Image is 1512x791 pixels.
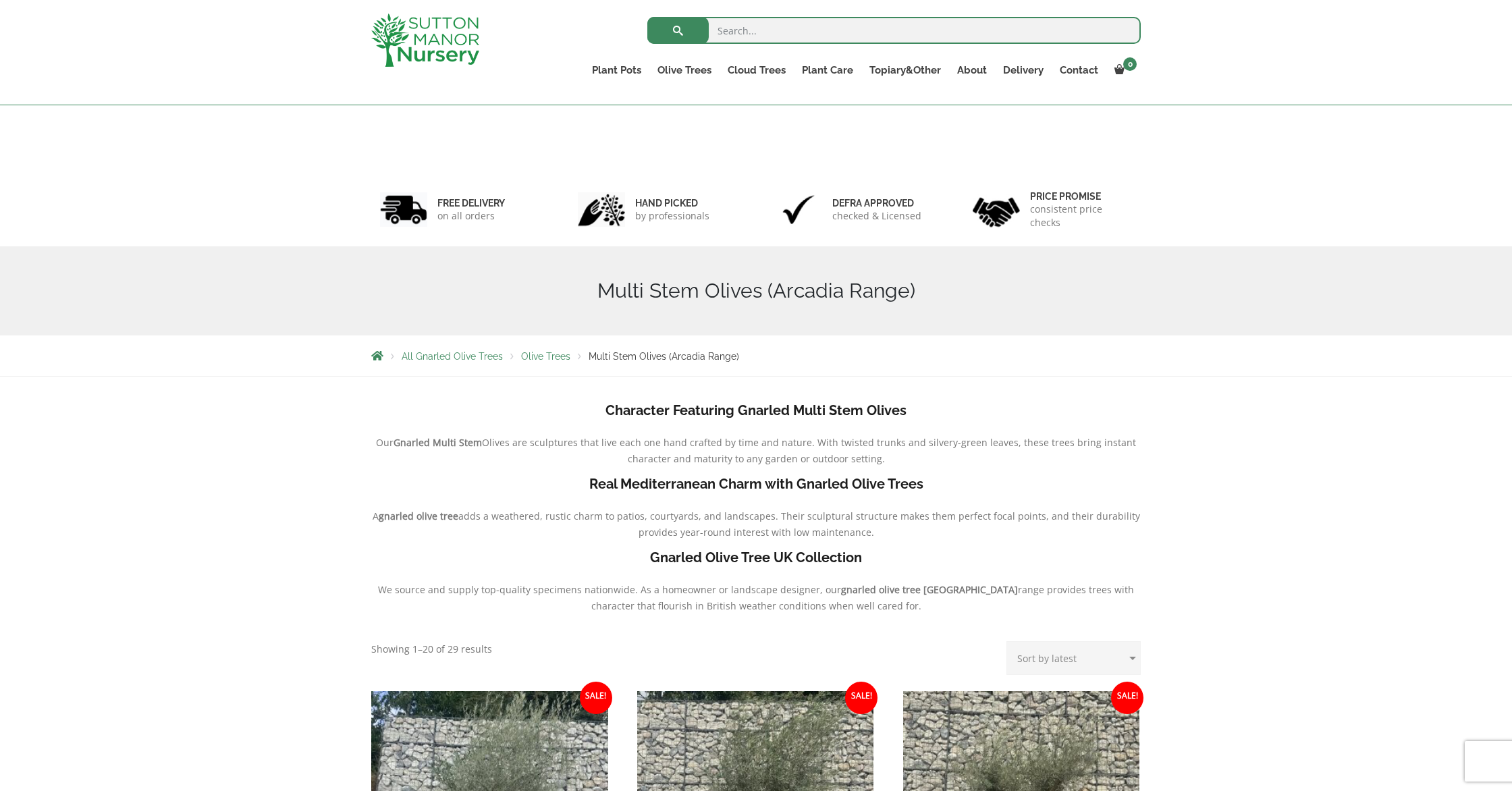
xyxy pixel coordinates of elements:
[1030,202,1133,229] p: consistent price checks
[371,350,1141,361] nav: Breadcrumbs
[371,279,1141,303] h1: Multi Stem Olives (Arcadia Range)
[373,510,379,522] span: A
[371,641,492,657] p: Showing 1–20 of 29 results
[635,197,709,209] h6: hand picked
[832,197,921,209] h6: Defra approved
[635,209,709,223] p: by professionals
[650,549,862,566] b: Gnarled Olive Tree UK Collection
[973,189,1020,230] img: 4.jpg
[605,402,907,418] b: Character Featuring Gnarled Multi Stem Olives
[1030,190,1133,202] h6: Price promise
[1111,682,1143,714] span: Sale!
[379,510,458,522] b: gnarled olive tree
[1106,61,1141,80] a: 0
[458,510,1140,539] span: adds a weathered, rustic charm to patios, courtyards, and landscapes. Their sculptural structure ...
[589,476,923,492] b: Real Mediterranean Charm with Gnarled Olive Trees
[861,61,949,80] a: Topiary&Other
[437,209,505,223] p: on all orders
[995,61,1052,80] a: Delivery
[949,61,995,80] a: About
[794,61,861,80] a: Plant Care
[1052,61,1106,80] a: Contact
[394,436,482,449] b: Gnarled Multi Stem
[1006,641,1141,675] select: Shop order
[775,192,822,227] img: 3.jpg
[371,13,479,67] img: logo
[521,351,570,362] a: Olive Trees
[380,192,427,227] img: 1.jpg
[378,583,841,596] span: We source and supply top-quality specimens nationwide. As a homeowner or landscape designer, our
[832,209,921,223] p: checked & Licensed
[841,583,1018,596] b: gnarled olive tree [GEOGRAPHIC_DATA]
[402,351,503,362] a: All Gnarled Olive Trees
[584,61,649,80] a: Plant Pots
[647,17,1141,44] input: Search...
[649,61,720,80] a: Olive Trees
[589,351,739,362] span: Multi Stem Olives (Arcadia Range)
[578,192,625,227] img: 2.jpg
[720,61,794,80] a: Cloud Trees
[437,197,505,209] h6: FREE DELIVERY
[580,682,612,714] span: Sale!
[1123,57,1137,71] span: 0
[845,682,878,714] span: Sale!
[376,436,394,449] span: Our
[482,436,1136,465] span: Olives are sculptures that live each one hand crafted by time and nature. With twisted trunks and...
